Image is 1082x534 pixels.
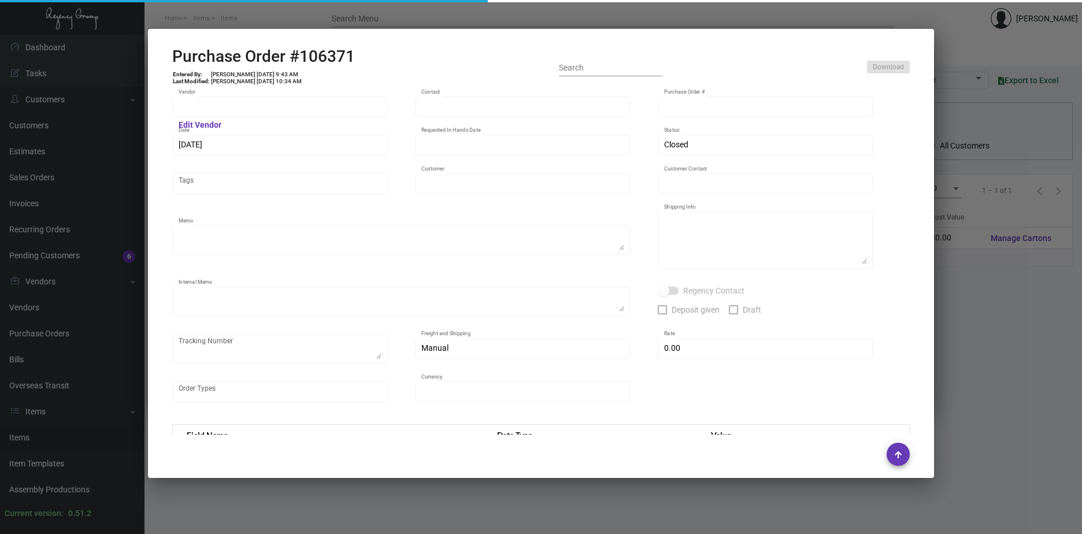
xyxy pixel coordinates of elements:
[683,284,744,298] span: Regency Contact
[210,78,302,85] td: [PERSON_NAME] [DATE] 10:34 AM
[672,303,720,317] span: Deposit given
[421,343,449,353] span: Manual
[172,78,210,85] td: Last Modified:
[873,62,904,72] span: Download
[5,507,64,520] div: Current version:
[172,47,355,66] h2: Purchase Order #106371
[867,61,910,73] button: Download
[179,121,221,130] mat-hint: Edit Vendor
[68,507,91,520] div: 0.51.2
[486,425,699,445] th: Data Type
[699,425,909,445] th: Value
[210,71,302,78] td: [PERSON_NAME] [DATE] 9:43 AM
[743,303,761,317] span: Draft
[173,425,486,445] th: Field Name
[664,140,688,149] span: Closed
[172,71,210,78] td: Entered By:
